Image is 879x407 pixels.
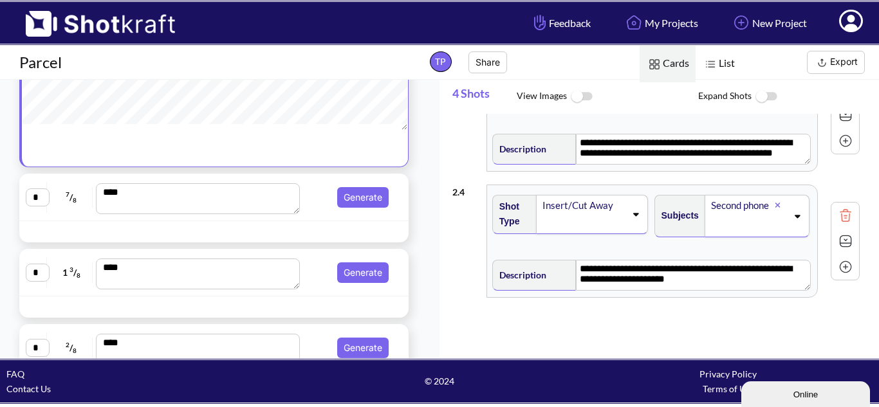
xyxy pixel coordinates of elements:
span: 8 [77,271,80,279]
span: 1 / [50,262,93,283]
div: Terms of Use [584,381,873,396]
img: Add Icon [730,12,752,33]
span: 4 Shots [452,80,517,114]
iframe: chat widget [741,379,873,407]
img: ToggleOff Icon [752,83,781,111]
img: List Icon [702,56,719,73]
span: / [50,338,93,358]
span: © 2024 [295,374,584,388]
span: View Images [517,83,698,111]
img: Add Icon [836,257,855,276]
img: Trash Icon [836,206,855,225]
span: Cards [640,46,696,82]
span: Shot Type [493,196,530,232]
span: Description [493,264,546,285]
span: Description [493,138,546,159]
img: Home Icon [623,12,645,33]
img: Hand Icon [531,12,549,33]
span: 8 [73,347,77,354]
img: Add Icon [836,131,855,150]
a: My Projects [613,6,708,40]
div: Insert/Cut Away [541,197,625,214]
button: Generate [337,262,389,283]
div: 2 . 4 [452,178,480,199]
span: List [696,46,741,82]
img: Expand Icon [836,105,855,125]
button: Generate [337,187,389,208]
a: Contact Us [6,383,51,394]
div: Second phone [710,197,775,214]
span: 3 [69,266,73,273]
span: Feedback [531,15,591,30]
img: ToggleOff Icon [567,83,596,111]
span: Subjects [655,205,699,226]
span: / [50,187,93,208]
button: Export [807,51,865,74]
img: Expand Icon [836,231,855,251]
button: Generate [337,338,389,358]
span: TP [430,51,452,72]
img: Card Icon [646,56,663,73]
span: 8 [73,196,77,204]
a: FAQ [6,368,24,379]
button: Share [468,51,507,73]
img: Export Icon [814,55,830,71]
div: Privacy Policy [584,366,873,381]
a: New Project [721,6,817,40]
span: 7 [66,190,69,198]
span: 2 [66,341,69,348]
